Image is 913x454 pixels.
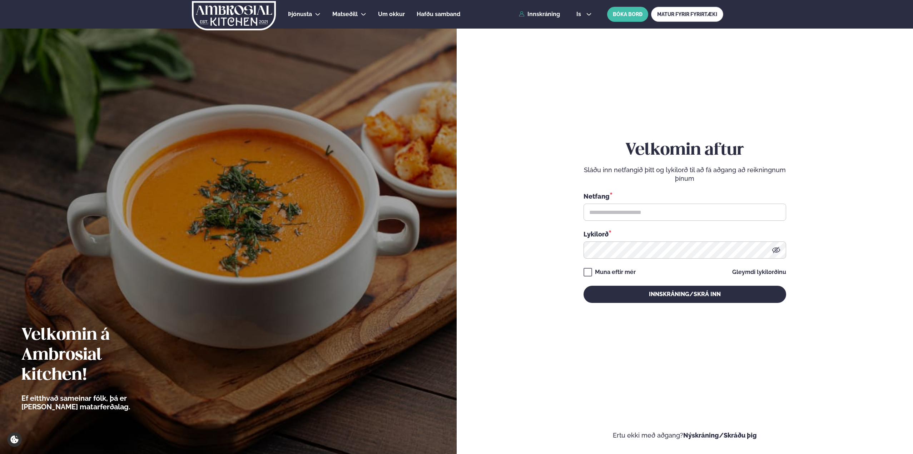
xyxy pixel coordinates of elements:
[651,7,723,22] a: MATUR FYRIR FYRIRTÆKI
[378,10,405,19] a: Um okkur
[683,431,757,439] a: Nýskráning/Skráðu þig
[576,11,583,17] span: is
[288,10,312,19] a: Þjónusta
[417,11,460,18] span: Hafðu samband
[288,11,312,18] span: Þjónusta
[584,229,786,239] div: Lykilorð
[584,286,786,303] button: Innskráning/Skrá inn
[21,325,170,385] h2: Velkomin á Ambrosial kitchen!
[7,432,22,447] a: Cookie settings
[571,11,597,17] button: is
[607,7,648,22] button: BÓKA BORÐ
[332,10,358,19] a: Matseðill
[478,431,892,440] p: Ertu ekki með aðgang?
[584,191,786,201] div: Netfang
[332,11,358,18] span: Matseðill
[191,1,277,30] img: logo
[417,10,460,19] a: Hafðu samband
[519,11,560,18] a: Innskráning
[584,140,786,160] h2: Velkomin aftur
[732,269,786,275] a: Gleymdi lykilorðinu
[378,11,405,18] span: Um okkur
[584,166,786,183] p: Sláðu inn netfangið þitt og lykilorð til að fá aðgang að reikningnum þínum
[21,394,170,411] p: Ef eitthvað sameinar fólk, þá er [PERSON_NAME] matarferðalag.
